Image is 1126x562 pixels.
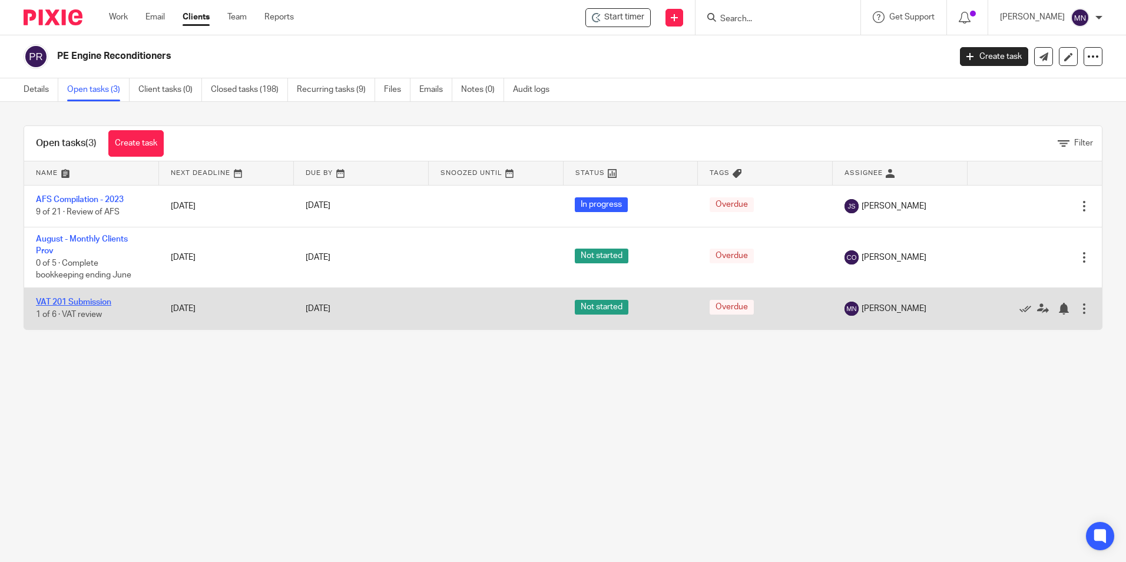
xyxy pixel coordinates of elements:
[36,310,102,319] span: 1 of 6 · VAT review
[159,185,294,227] td: [DATE]
[211,78,288,101] a: Closed tasks (198)
[710,300,754,315] span: Overdue
[85,138,97,148] span: (3)
[575,170,605,176] span: Status
[36,137,97,150] h1: Open tasks
[297,78,375,101] a: Recurring tasks (9)
[67,78,130,101] a: Open tasks (3)
[585,8,651,27] div: PE Engine Reconditioners
[108,130,164,157] a: Create task
[36,196,124,204] a: AFS Compilation - 2023
[264,11,294,23] a: Reports
[159,227,294,287] td: [DATE]
[24,78,58,101] a: Details
[145,11,165,23] a: Email
[36,298,111,306] a: VAT 201 Submission
[306,202,330,210] span: [DATE]
[419,78,452,101] a: Emails
[889,13,935,21] span: Get Support
[575,249,628,263] span: Not started
[862,303,926,315] span: [PERSON_NAME]
[862,252,926,263] span: [PERSON_NAME]
[461,78,504,101] a: Notes (0)
[1074,139,1093,147] span: Filter
[159,287,294,329] td: [DATE]
[1000,11,1065,23] p: [PERSON_NAME]
[710,197,754,212] span: Overdue
[513,78,558,101] a: Audit logs
[57,50,765,62] h2: PE Engine Reconditioners
[24,44,48,69] img: svg%3E
[710,249,754,263] span: Overdue
[575,197,628,212] span: In progress
[845,250,859,265] img: svg%3E
[960,47,1028,66] a: Create task
[109,11,128,23] a: Work
[862,200,926,212] span: [PERSON_NAME]
[845,199,859,213] img: svg%3E
[1071,8,1089,27] img: svg%3E
[604,11,644,24] span: Start timer
[138,78,202,101] a: Client tasks (0)
[36,208,120,216] span: 9 of 21 · Review of AFS
[384,78,410,101] a: Files
[227,11,247,23] a: Team
[845,302,859,316] img: svg%3E
[306,305,330,313] span: [DATE]
[575,300,628,315] span: Not started
[710,170,730,176] span: Tags
[306,253,330,262] span: [DATE]
[1019,303,1037,315] a: Mark as done
[183,11,210,23] a: Clients
[719,14,825,25] input: Search
[24,9,82,25] img: Pixie
[36,235,128,255] a: August - Monthly Clients Prov
[441,170,502,176] span: Snoozed Until
[36,259,131,280] span: 0 of 5 · Complete bookkeeping ending June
